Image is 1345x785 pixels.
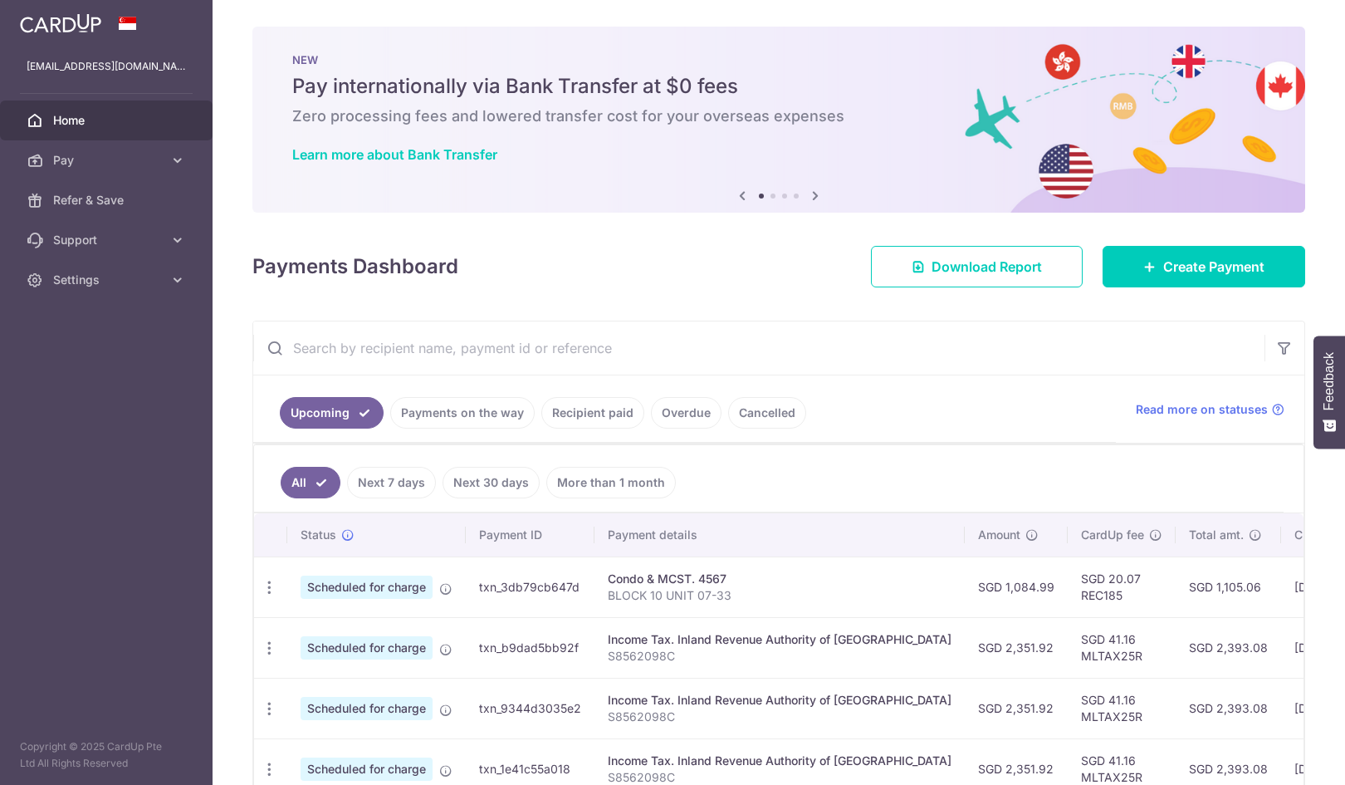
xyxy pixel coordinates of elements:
[965,678,1068,738] td: SGD 2,351.92
[1103,246,1305,287] a: Create Payment
[1136,401,1284,418] a: Read more on statuses
[301,636,433,660] span: Scheduled for charge
[53,152,163,169] span: Pay
[466,678,594,738] td: txn_9344d3035e2
[301,576,433,599] span: Scheduled for charge
[978,527,1020,543] span: Amount
[301,697,433,720] span: Scheduled for charge
[608,631,951,648] div: Income Tax. Inland Revenue Authority of [GEOGRAPHIC_DATA]
[280,397,384,429] a: Upcoming
[608,692,951,709] div: Income Tax. Inland Revenue Authority of [GEOGRAPHIC_DATA]
[27,58,186,75] p: [EMAIL_ADDRESS][DOMAIN_NAME]
[281,467,340,498] a: All
[1189,527,1244,543] span: Total amt.
[292,73,1265,100] h5: Pay internationally via Bank Transfer at $0 fees
[546,467,676,498] a: More than 1 month
[1176,617,1281,678] td: SGD 2,393.08
[252,27,1305,213] img: Bank transfer banner
[466,617,594,678] td: txn_b9dad5bb92f
[466,513,594,557] th: Payment ID
[1068,617,1176,678] td: SGD 41.16 MLTAX25R
[252,252,458,282] h4: Payments Dashboard
[608,753,951,769] div: Income Tax. Inland Revenue Authority of [GEOGRAPHIC_DATA]
[608,709,951,725] p: S8562098C
[1081,527,1144,543] span: CardUp fee
[871,246,1083,287] a: Download Report
[1313,336,1345,449] button: Feedback - Show survey
[292,146,497,163] a: Learn more about Bank Transfer
[728,397,806,429] a: Cancelled
[53,192,163,209] span: Refer & Save
[1136,401,1268,418] span: Read more on statuses
[541,397,644,429] a: Recipient paid
[608,648,951,665] p: S8562098C
[466,557,594,617] td: txn_3db79cb647d
[1163,257,1264,277] span: Create Payment
[651,397,721,429] a: Overdue
[1176,557,1281,617] td: SGD 1,105.06
[20,13,101,33] img: CardUp
[965,617,1068,678] td: SGD 2,351.92
[53,112,163,129] span: Home
[1068,678,1176,738] td: SGD 41.16 MLTAX25R
[932,257,1042,277] span: Download Report
[390,397,535,429] a: Payments on the way
[292,106,1265,126] h6: Zero processing fees and lowered transfer cost for your overseas expenses
[608,571,951,587] div: Condo & MCST. 4567
[1068,557,1176,617] td: SGD 20.07 REC185
[253,321,1264,375] input: Search by recipient name, payment id or reference
[1322,352,1337,410] span: Feedback
[301,758,433,781] span: Scheduled for charge
[292,53,1265,66] p: NEW
[53,272,163,288] span: Settings
[301,527,336,543] span: Status
[443,467,540,498] a: Next 30 days
[965,557,1068,617] td: SGD 1,084.99
[594,513,965,557] th: Payment details
[347,467,436,498] a: Next 7 days
[608,587,951,604] p: BLOCK 10 UNIT 07-33
[53,232,163,248] span: Support
[1176,678,1281,738] td: SGD 2,393.08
